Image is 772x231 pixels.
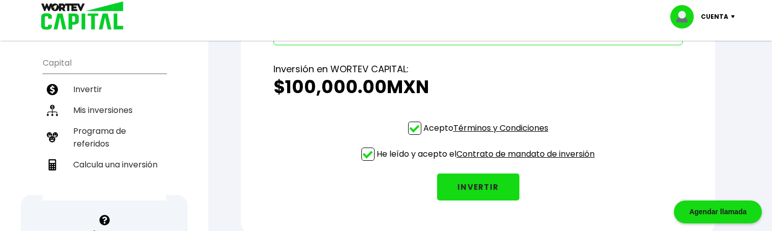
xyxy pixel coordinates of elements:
[728,15,742,18] img: icon-down
[674,200,762,223] div: Agendar llamada
[273,77,683,97] h2: $100,000.00 MXN
[43,100,166,121] a: Mis inversiones
[437,174,519,200] button: INVERTIR
[47,84,58,95] img: invertir-icon.b3b967d7.svg
[43,121,166,154] a: Programa de referidos
[47,159,58,170] img: calculadora-icon.17d418c4.svg
[43,79,166,100] a: Invertir
[456,148,595,160] a: Contrato de mandato de inversión
[670,5,701,28] img: profile-image
[43,51,166,200] ul: Capital
[701,9,728,24] p: Cuenta
[47,132,58,143] img: recomiendanos-icon.9b8e9327.svg
[43,154,166,175] a: Calcula una inversión
[47,105,58,116] img: inversiones-icon.6695dc30.svg
[423,122,548,134] p: Acepto
[453,122,548,134] a: Términos y Condiciones
[377,148,595,160] p: He leído y acepto el
[273,62,683,77] p: Inversión en WORTEV CAPITAL:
